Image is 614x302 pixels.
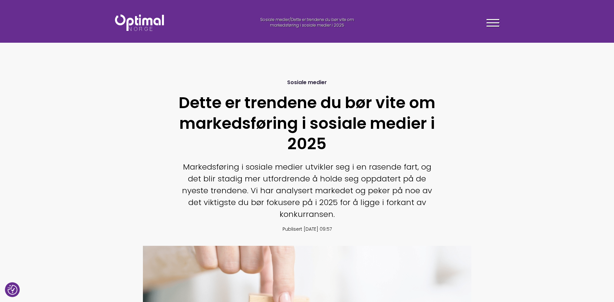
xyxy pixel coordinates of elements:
a: Sosiale medier [260,17,289,22]
span: Publisert [DATE] 09:57 [283,226,332,232]
img: Revisit consent button [8,285,17,295]
div: / [246,17,368,28]
span: Dette er trendene du bør vite om markedsføring i sosiale medier i 2025 [270,17,354,28]
p: Markedsføring i sosiale medier utvikler seg i en rasende fart, og det blir stadig mer utfordrende... [177,161,437,220]
h1: Dette er trendene du bør vite om markedsføring i sosiale medier i 2025 [177,93,437,154]
button: Samtykkepreferanser [8,285,17,295]
img: Optimal Norge [115,14,164,31]
span: Sosiale medier [287,79,327,86]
